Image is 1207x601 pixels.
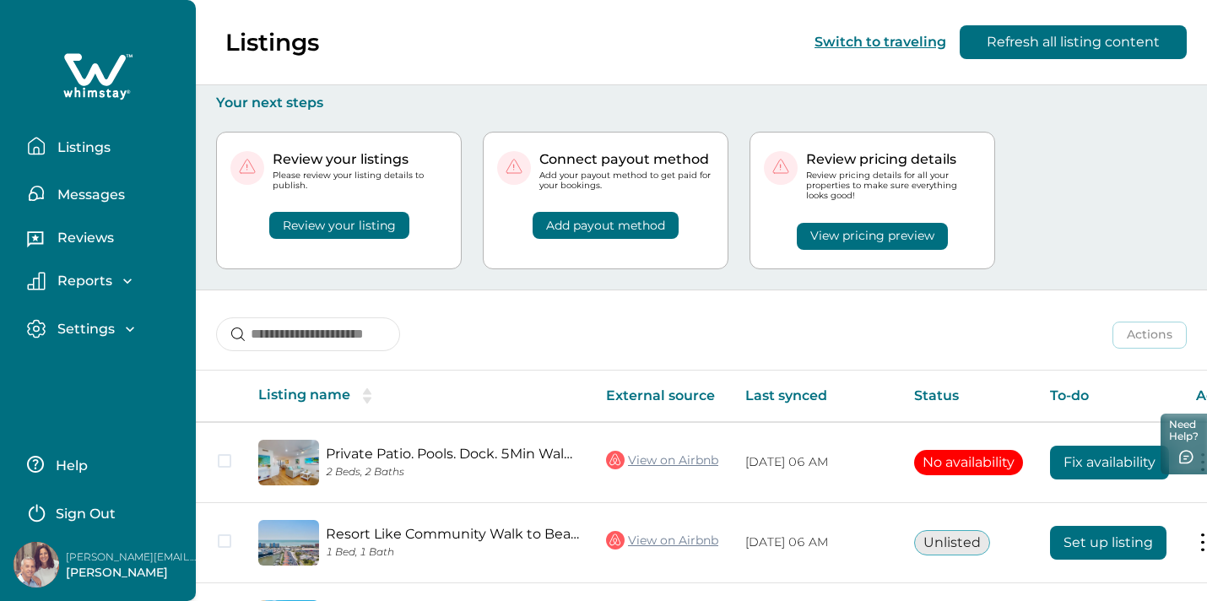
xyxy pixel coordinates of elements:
[593,371,732,422] th: External source
[806,151,981,168] p: Review pricing details
[960,25,1187,59] button: Refresh all listing content
[27,224,182,257] button: Reviews
[326,546,579,559] p: 1 Bed, 1 Bath
[52,230,114,246] p: Reviews
[27,495,176,528] button: Sign Out
[27,272,182,290] button: Reports
[27,319,182,338] button: Settings
[606,449,718,471] a: View on Airbnb
[258,520,319,566] img: propertyImage_Resort Like Community Walk to Beach Pool & Shops
[52,273,112,290] p: Reports
[326,446,579,462] a: Private Patio. Pools. Dock. 5Min Walk to Beach.
[27,176,182,210] button: Messages
[273,151,447,168] p: Review your listings
[66,549,201,566] p: [PERSON_NAME][EMAIL_ADDRESS][DOMAIN_NAME]
[745,454,887,471] p: [DATE] 06 AM
[1050,526,1166,560] button: Set up listing
[216,95,1187,111] p: Your next steps
[269,212,409,239] button: Review your listing
[66,565,201,582] p: [PERSON_NAME]
[225,28,319,57] p: Listings
[27,129,182,163] button: Listings
[901,371,1037,422] th: Status
[745,534,887,551] p: [DATE] 06 AM
[14,542,59,587] img: Whimstay Host
[806,171,981,202] p: Review pricing details for all your properties to make sure everything looks good!
[533,212,679,239] button: Add payout method
[1112,322,1187,349] button: Actions
[51,458,88,474] p: Help
[56,506,116,522] p: Sign Out
[539,151,714,168] p: Connect payout method
[326,526,579,542] a: Resort Like Community Walk to Beach Pool & Shops
[27,447,176,481] button: Help
[815,34,946,50] button: Switch to traveling
[914,450,1023,475] button: No availability
[914,530,990,555] button: Unlisted
[52,321,115,338] p: Settings
[732,371,901,422] th: Last synced
[797,223,948,250] button: View pricing preview
[258,440,319,485] img: propertyImage_Private Patio. Pools. Dock. 5Min Walk to Beach.
[52,139,111,156] p: Listings
[52,187,125,203] p: Messages
[539,171,714,191] p: Add your payout method to get paid for your bookings.
[326,466,579,479] p: 2 Beds, 2 Baths
[273,171,447,191] p: Please review your listing details to publish.
[1050,446,1169,479] button: Fix availability
[350,387,384,404] button: sorting
[245,371,593,422] th: Listing name
[1037,371,1183,422] th: To-do
[606,529,718,551] a: View on Airbnb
